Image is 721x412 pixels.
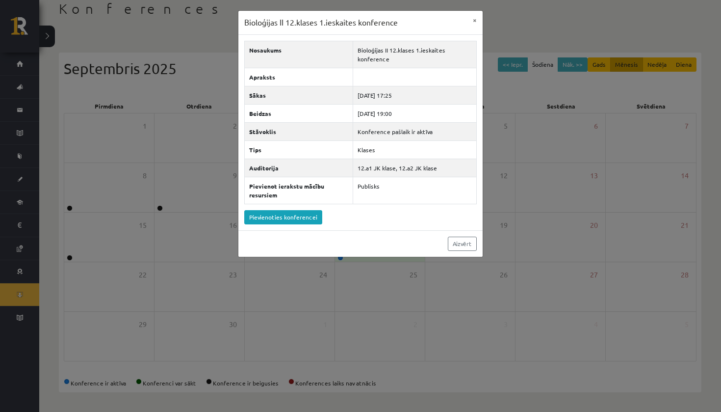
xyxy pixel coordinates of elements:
th: Apraksts [245,68,353,86]
th: Sākas [245,86,353,104]
th: Tips [245,140,353,159]
a: Aizvērt [448,237,477,251]
td: 12.a1 JK klase, 12.a2 JK klase [353,159,476,177]
td: [DATE] 17:25 [353,86,476,104]
h3: Bioloģijas II 12.klases 1.ieskaites konference [244,17,398,28]
th: Auditorija [245,159,353,177]
th: Stāvoklis [245,122,353,140]
th: Nosaukums [245,41,353,68]
td: Konference pašlaik ir aktīva [353,122,476,140]
td: [DATE] 19:00 [353,104,476,122]
td: Klases [353,140,476,159]
th: Beidzas [245,104,353,122]
th: Pievienot ierakstu mācību resursiem [245,177,353,204]
td: Bioloģijas II 12.klases 1.ieskaites konference [353,41,476,68]
button: × [467,11,483,29]
td: Publisks [353,177,476,204]
a: Pievienoties konferencei [244,210,322,224]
